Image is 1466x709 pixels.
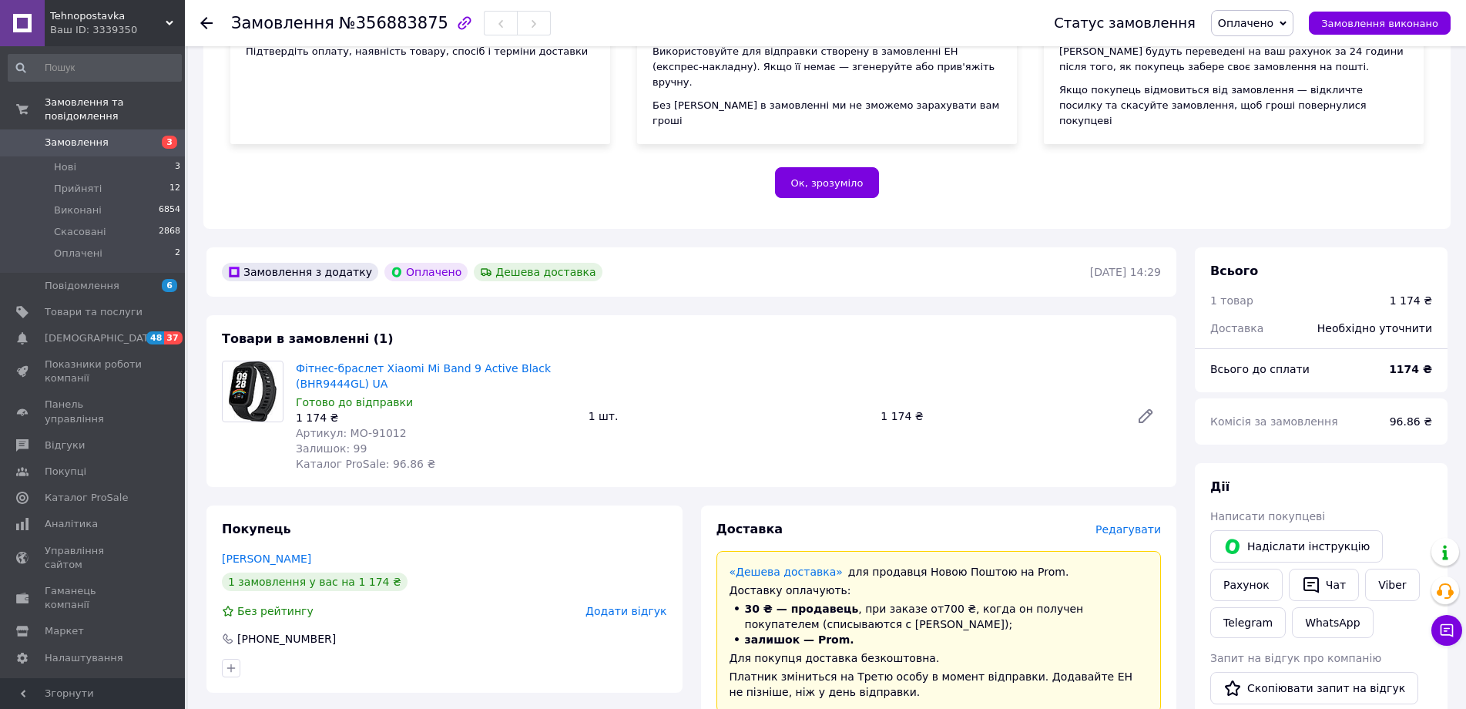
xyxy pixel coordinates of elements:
div: Підтвердіть оплату, наявність товару, спосіб і терміни доставки [246,44,595,59]
li: , при заказе от 700 ₴ , когда он получен покупателем (списываются с [PERSON_NAME]); [730,601,1149,632]
span: Без рейтингу [237,605,314,617]
span: 6854 [159,203,180,217]
span: Покупці [45,465,86,479]
span: Оплачено [1218,17,1273,29]
span: Товари та послуги [45,305,143,319]
span: залишок — Prom. [745,633,854,646]
button: Замовлення виконано [1309,12,1451,35]
span: Маркет [45,624,84,638]
span: Товари в замовленні (1) [222,331,394,346]
div: [PERSON_NAME] будуть переведені на ваш рахунок за 24 години після того, як покупець забере своє з... [1059,44,1408,75]
span: Готово до відправки [296,396,413,408]
a: Фітнес-браслет Xiaomi Mi Band 9 Active Black (BHR9444GL) UA [296,362,551,390]
a: Telegram [1210,607,1286,638]
div: Дешева доставка [474,263,602,281]
span: Дії [1210,479,1229,494]
span: Редагувати [1095,523,1161,536]
span: Каталог ProSale [45,491,128,505]
span: Оплачені [54,247,102,260]
span: Управління сайтом [45,544,143,572]
a: «Дешева доставка» [730,566,843,578]
div: Оплачено [384,263,468,281]
a: WhatsApp [1292,607,1373,638]
div: Статус замовлення [1054,15,1196,31]
span: Показники роботи компанії [45,358,143,385]
span: Панель управління [45,398,143,425]
span: Замовлення виконано [1321,18,1438,29]
span: Прийняті [54,182,102,196]
span: Покупець [222,522,291,536]
span: 3 [175,160,180,174]
div: Без [PERSON_NAME] в замовленні ми не зможемо зарахувати вам гроші [652,98,1001,129]
div: Для покупця доставка безкоштовна. [730,650,1149,666]
span: 2 [175,247,180,260]
span: Доставка [1210,322,1263,334]
span: 3 [162,136,177,149]
a: Редагувати [1130,401,1161,432]
span: Повідомлення [45,279,119,293]
span: Написати покупцеві [1210,510,1325,523]
span: Додати відгук [585,605,666,617]
div: 1 174 ₴ [1390,293,1432,308]
a: Viber [1365,569,1419,601]
span: Tehnopostavka [50,9,166,23]
div: Якщо покупець відмовиться від замовлення — відкличте посилку та скасуйте замовлення, щоб гроші по... [1059,82,1408,129]
span: Замовлення та повідомлення [45,96,185,123]
span: Виконані [54,203,102,217]
span: Всього [1210,264,1258,278]
span: Залишок: 99 [296,442,367,455]
span: Замовлення [231,14,334,32]
input: Пошук [8,54,182,82]
button: Чат з покупцем [1431,615,1462,646]
span: Комісія за замовлення [1210,415,1338,428]
div: 1 174 ₴ [874,405,1124,427]
div: Платник зміниться на Третю особу в момент відправки. Додавайте ЕН не пізніше, ніж у день відправки. [730,669,1149,700]
button: Рахунок [1210,569,1283,601]
span: №356883875 [339,14,448,32]
span: Гаманець компанії [45,584,143,612]
div: для продавця Новою Поштою на Prom. [730,564,1149,580]
span: [DEMOGRAPHIC_DATA] [45,331,159,345]
div: Доставку оплачують: [730,583,1149,598]
span: Артикул: MO-91012 [296,427,407,439]
div: 1 шт. [582,405,875,427]
span: 48 [146,331,164,344]
div: [PHONE_NUMBER] [236,631,337,647]
button: Ок, зрозуміло [775,167,880,198]
button: Чат [1289,569,1359,601]
b: 1174 ₴ [1389,363,1432,375]
span: Запит на відгук про компанію [1210,652,1381,664]
button: Скопіювати запит на відгук [1210,672,1418,704]
img: Фітнес-браслет Xiaomi Mi Band 9 Active Black (BHR9444GL) UA [229,361,276,422]
div: 1 замовлення у вас на 1 174 ₴ [222,573,408,591]
span: 2868 [159,225,180,239]
div: Повернутися назад [200,15,213,31]
span: Нові [54,160,76,174]
span: 37 [164,331,182,344]
div: Замовлення з додатку [222,263,378,281]
div: Ваш ID: 3339350 [50,23,185,37]
span: Налаштування [45,651,123,665]
div: Необхідно уточнити [1308,311,1441,345]
a: [PERSON_NAME] [222,553,311,565]
span: 96.86 ₴ [1390,415,1432,428]
div: Використовуйте для відправки створену в замовленні ЕН (експрес-накладну). Якщо її немає — згенеру... [652,44,1001,90]
span: Доставка [716,522,783,536]
span: Ок, зрозуміло [791,177,864,189]
span: Замовлення [45,136,109,150]
span: Аналітика [45,517,98,531]
span: Каталог ProSale: 96.86 ₴ [296,458,435,470]
div: 1 174 ₴ [296,410,576,425]
span: Скасовані [54,225,106,239]
span: 30 ₴ — продавець [745,603,859,615]
time: [DATE] 14:29 [1090,266,1161,278]
span: 1 товар [1210,294,1253,307]
span: Всього до сплати [1210,363,1310,375]
span: 6 [162,279,177,292]
span: 12 [169,182,180,196]
button: Надіслати інструкцію [1210,530,1383,563]
span: Відгуки [45,439,85,452]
